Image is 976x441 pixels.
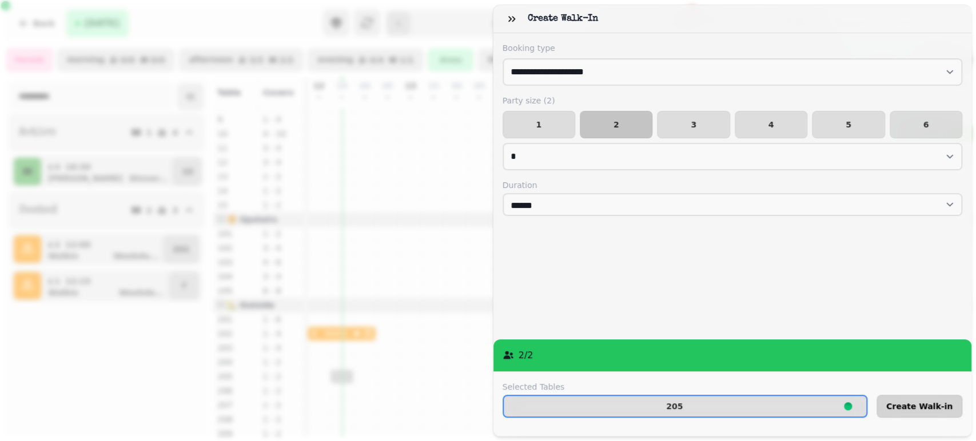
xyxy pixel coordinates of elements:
[822,121,875,129] span: 5
[667,121,720,129] span: 3
[886,402,953,410] span: Create Walk-in
[503,111,575,138] button: 1
[666,402,683,410] p: 205
[899,121,953,129] span: 6
[735,111,807,138] button: 4
[503,395,867,418] button: 205
[744,121,798,129] span: 4
[877,395,962,418] button: Create Walk-in
[503,95,963,106] label: Party size ( 2 )
[512,121,565,129] span: 1
[812,111,885,138] button: 5
[503,179,963,191] label: Duration
[528,12,603,26] h3: Create Walk-in
[580,111,652,138] button: 2
[503,42,963,54] label: Booking type
[503,381,867,392] label: Selected Tables
[657,111,730,138] button: 3
[589,121,643,129] span: 2
[519,348,533,362] p: 2 / 2
[890,111,962,138] button: 6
